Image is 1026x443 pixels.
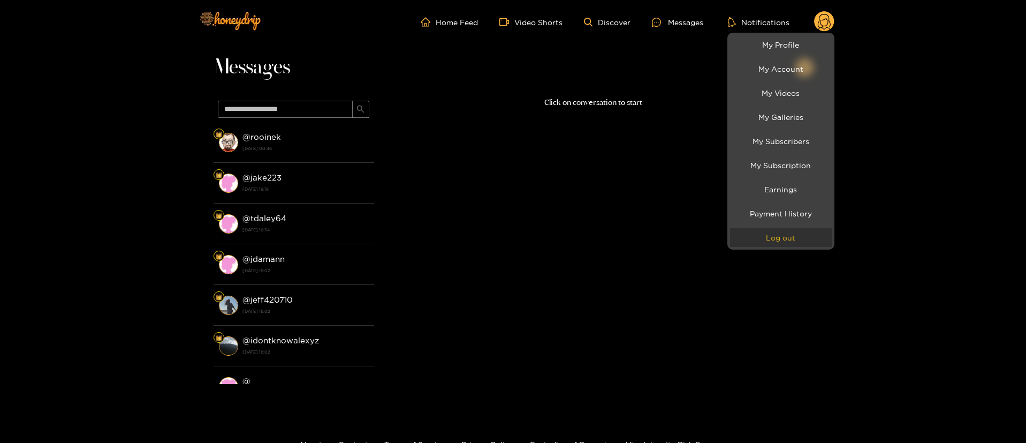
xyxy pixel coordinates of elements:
button: Log out [730,228,832,247]
a: My Subscription [730,156,832,175]
a: My Account [730,59,832,78]
a: My Galleries [730,108,832,126]
a: My Profile [730,35,832,54]
a: Earnings [730,180,832,199]
a: My Videos [730,84,832,102]
a: Payment History [730,204,832,223]
a: My Subscribers [730,132,832,151]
